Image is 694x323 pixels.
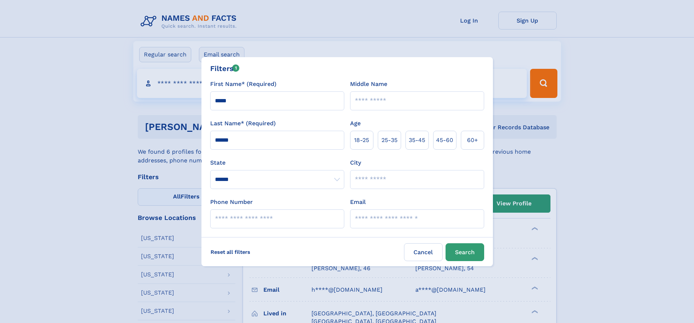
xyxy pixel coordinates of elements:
[436,136,453,145] span: 45‑60
[446,243,484,261] button: Search
[381,136,397,145] span: 25‑35
[404,243,443,261] label: Cancel
[467,136,478,145] span: 60+
[350,198,366,206] label: Email
[350,158,361,167] label: City
[350,119,361,128] label: Age
[354,136,369,145] span: 18‑25
[210,158,344,167] label: State
[206,243,255,261] label: Reset all filters
[210,119,276,128] label: Last Name* (Required)
[350,80,387,88] label: Middle Name
[210,63,240,74] div: Filters
[210,198,253,206] label: Phone Number
[409,136,425,145] span: 35‑45
[210,80,277,88] label: First Name* (Required)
